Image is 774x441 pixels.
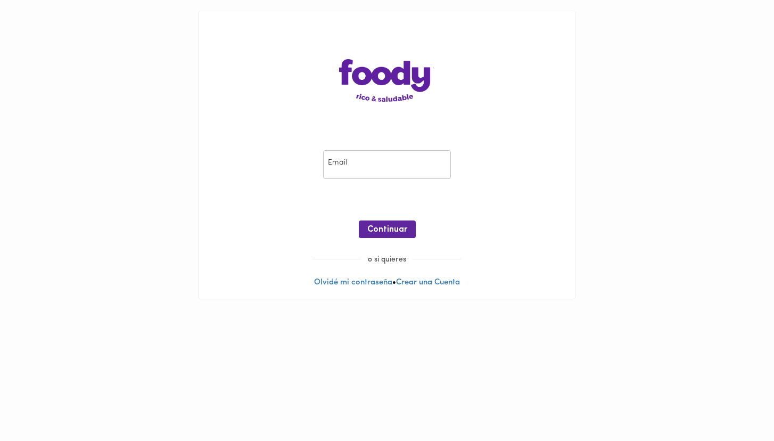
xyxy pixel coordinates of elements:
[712,379,763,430] iframe: Messagebird Livechat Widget
[367,225,407,235] span: Continuar
[339,59,435,102] img: logo-main-page.png
[359,220,416,238] button: Continuar
[361,256,413,264] span: o si quieres
[396,279,460,287] a: Crear una Cuenta
[314,279,392,287] a: Olvidé mi contraseña
[199,11,575,299] div: •
[323,150,451,179] input: pepitoperez@gmail.com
